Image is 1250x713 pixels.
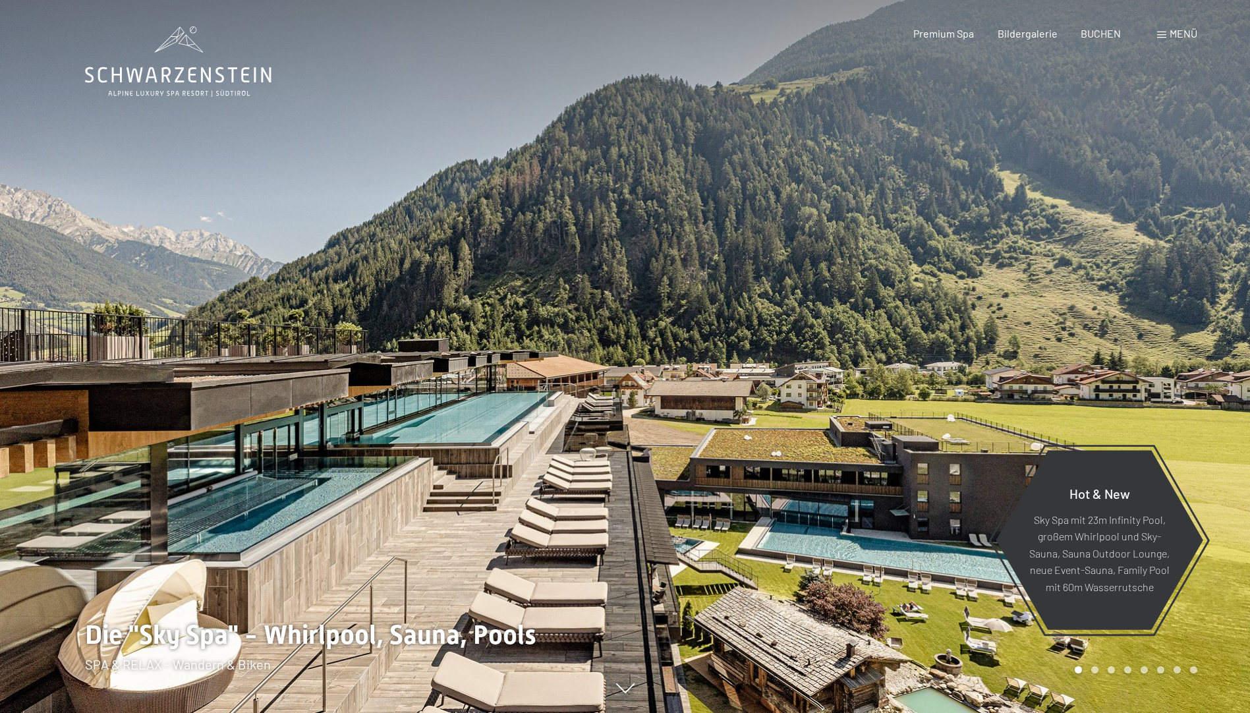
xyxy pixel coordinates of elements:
span: Hot & New [1069,485,1130,501]
a: Premium Spa [913,27,974,40]
a: Hot & New Sky Spa mit 23m Infinity Pool, großem Whirlpool und Sky-Sauna, Sauna Outdoor Lounge, ne... [995,449,1204,631]
span: Menü [1170,27,1197,40]
div: Carousel Page 1 (Current Slide) [1075,666,1082,673]
div: Carousel Page 5 [1141,666,1148,673]
a: BUCHEN [1081,27,1121,40]
a: Bildergalerie [998,27,1058,40]
div: Carousel Page 4 [1124,666,1131,673]
div: Carousel Page 2 [1091,666,1098,673]
div: Carousel Page 8 [1190,666,1197,673]
div: Carousel Pagination [1070,666,1197,673]
p: Sky Spa mit 23m Infinity Pool, großem Whirlpool und Sky-Sauna, Sauna Outdoor Lounge, neue Event-S... [1028,511,1171,595]
div: Carousel Page 7 [1174,666,1181,673]
div: Carousel Page 6 [1157,666,1164,673]
div: Carousel Page 3 [1108,666,1115,673]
